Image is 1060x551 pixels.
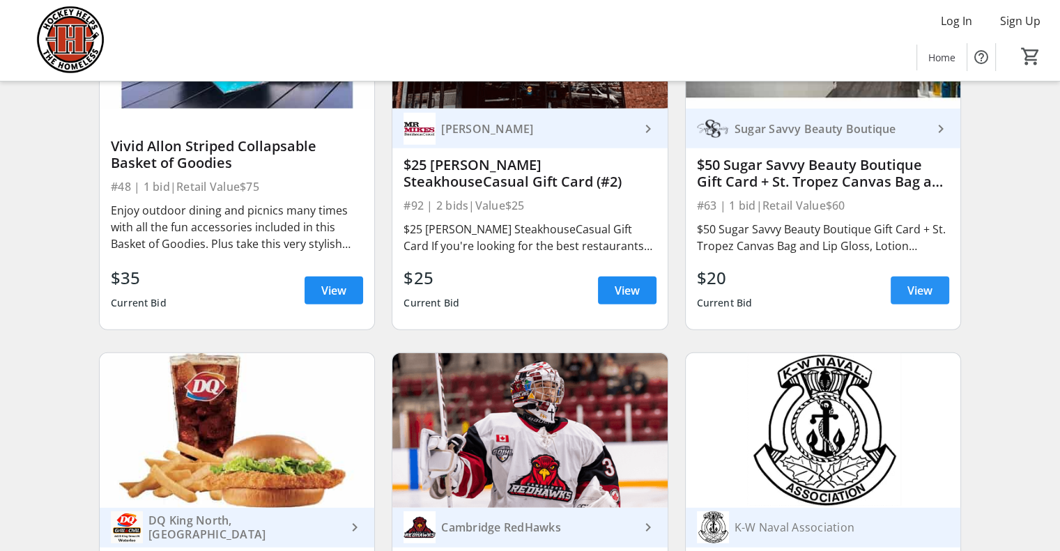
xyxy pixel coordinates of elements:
[392,508,667,548] a: Cambridge RedHawksCambridge RedHawks
[697,290,753,316] div: Current Bid
[111,265,167,290] div: $35
[404,221,656,254] div: $25 [PERSON_NAME] SteakhouseCasual Gift Card If you're looking for the best restaurants in [GEOGR...
[697,113,729,145] img: Sugar Savvy Beauty Boutique
[928,50,955,65] span: Home
[100,508,374,548] a: DQ King North, WaterlooDQ King North, [GEOGRAPHIC_DATA]
[321,282,346,299] span: View
[729,122,932,136] div: Sugar Savvy Beauty Boutique
[640,121,656,137] mat-icon: keyboard_arrow_right
[907,282,932,299] span: View
[305,277,363,304] a: View
[392,109,667,148] a: Mr Mikes SteahouseCasual[PERSON_NAME]
[404,265,459,290] div: $25
[640,519,656,536] mat-icon: keyboard_arrow_right
[697,265,753,290] div: $20
[346,519,363,536] mat-icon: keyboard_arrow_right
[932,121,949,137] mat-icon: keyboard_arrow_right
[930,10,983,32] button: Log In
[917,45,967,70] a: Home
[8,6,132,75] img: Hockey Helps the Homeless's Logo
[111,511,143,543] img: DQ King North, Waterloo
[598,277,656,304] a: View
[989,10,1052,32] button: Sign Up
[697,157,949,190] div: $50 Sugar Savvy Beauty Boutique Gift Card + St. Tropez Canvas Bag and Samples
[1018,44,1043,69] button: Cart
[697,221,949,254] div: $50 Sugar Savvy Beauty Boutique Gift Card + St. Tropez Canvas Bag and Lip Gloss, Lotion Samples.
[111,177,363,196] div: #48 | 1 bid | Retail Value $75
[615,282,640,299] span: View
[891,277,949,304] a: View
[686,353,960,508] img: Homestyle Breakfast Once a Month for a Year at the K-W Naval Club (#3)
[404,511,436,543] img: Cambridge RedHawks
[404,113,436,145] img: Mr Mikes SteahouseCasual
[729,520,932,534] div: K-W Naval Association
[100,353,374,508] img: Dinner for 2 at DQ King North, Waterloo
[941,13,972,29] span: Log In
[967,43,995,71] button: Help
[697,511,729,543] img: K-W Naval Association
[436,520,639,534] div: Cambridge RedHawks
[143,513,346,541] div: DQ King North, [GEOGRAPHIC_DATA]
[1000,13,1040,29] span: Sign Up
[436,122,639,136] div: [PERSON_NAME]
[404,196,656,215] div: #92 | 2 bids | Value $25
[404,157,656,190] div: $25 [PERSON_NAME] SteakhouseCasual Gift Card (#2)
[111,202,363,252] div: Enjoy outdoor dining and picnics many times with all the fun accessories included in this Basket ...
[111,290,167,316] div: Current Bid
[111,138,363,171] div: Vivid Allon Striped Collapsable Basket of Goodies
[404,290,459,316] div: Current Bid
[392,353,667,508] img: Cambridge RedHawks 2025-26 Season Flex Pass (#3)
[686,109,960,148] a: Sugar Savvy Beauty BoutiqueSugar Savvy Beauty Boutique
[697,196,949,215] div: #63 | 1 bid | Retail Value $60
